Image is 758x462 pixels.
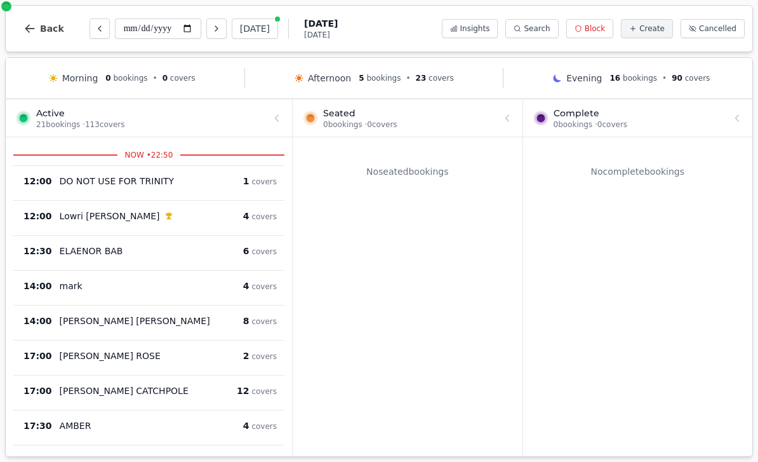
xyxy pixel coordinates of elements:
p: AMBER [60,419,91,432]
span: Insights [460,24,490,34]
span: Search [524,24,550,34]
p: Lowri [PERSON_NAME] [60,210,160,222]
button: Block [566,19,613,38]
span: 90 [672,74,682,83]
p: ELAENOR BAB [60,245,123,257]
button: Create [621,19,673,38]
span: 1 [243,176,249,186]
span: covers [251,422,277,431]
span: NOW • 22:50 [117,150,181,160]
span: 4 [243,421,249,431]
span: 0 [105,74,110,83]
p: No complete bookings [531,165,745,178]
span: 14:00 [23,315,52,327]
span: covers [251,247,277,256]
span: 12 [237,386,249,396]
span: bookings [366,74,401,83]
button: Cancelled [681,19,745,38]
p: [PERSON_NAME] CATCHPOLE [60,384,189,397]
span: 4 [243,211,249,221]
span: 16 [610,74,621,83]
span: Create [639,24,665,34]
span: 6 [243,246,249,256]
span: 23 [416,74,427,83]
span: bookings [114,74,148,83]
span: 14:00 [23,280,52,292]
button: Next day [206,18,227,39]
p: mark [60,280,83,292]
span: 17:00 [23,384,52,397]
button: Insights [442,19,498,38]
span: covers [251,352,277,361]
span: 12:30 [23,245,52,257]
span: [DATE] [304,30,338,40]
span: • [406,73,410,83]
button: Search [505,19,558,38]
span: covers [251,317,277,326]
button: Previous day [90,18,110,39]
span: Evening [566,72,602,85]
span: [DATE] [304,17,338,30]
span: covers [251,282,277,291]
span: covers [251,177,277,186]
span: Cancelled [699,24,736,34]
span: • [662,73,667,83]
span: covers [170,74,196,83]
span: 8 [243,316,249,326]
span: 12:00 [23,175,52,187]
span: covers [251,212,277,221]
span: bookings [623,74,657,83]
p: No seated bookings [300,165,515,178]
span: 5 [359,74,364,83]
span: Block [585,24,605,34]
span: covers [685,74,710,83]
span: 0 [163,74,168,83]
button: [DATE] [232,18,278,39]
p: [PERSON_NAME] [PERSON_NAME] [60,315,210,327]
p: DO NOT USE FOR TRINITY [60,175,175,187]
span: 17:30 [23,419,52,432]
button: Back [13,13,74,44]
span: covers [429,74,454,83]
span: covers [251,387,277,396]
span: • [153,73,157,83]
p: [PERSON_NAME] ROSE [60,350,161,362]
span: 2 [243,351,249,361]
span: Back [40,24,64,33]
span: Afternoon [308,72,351,85]
span: 17:00 [23,350,52,362]
span: Morning [62,72,98,85]
span: 4 [243,281,249,291]
span: 12:00 [23,210,52,222]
